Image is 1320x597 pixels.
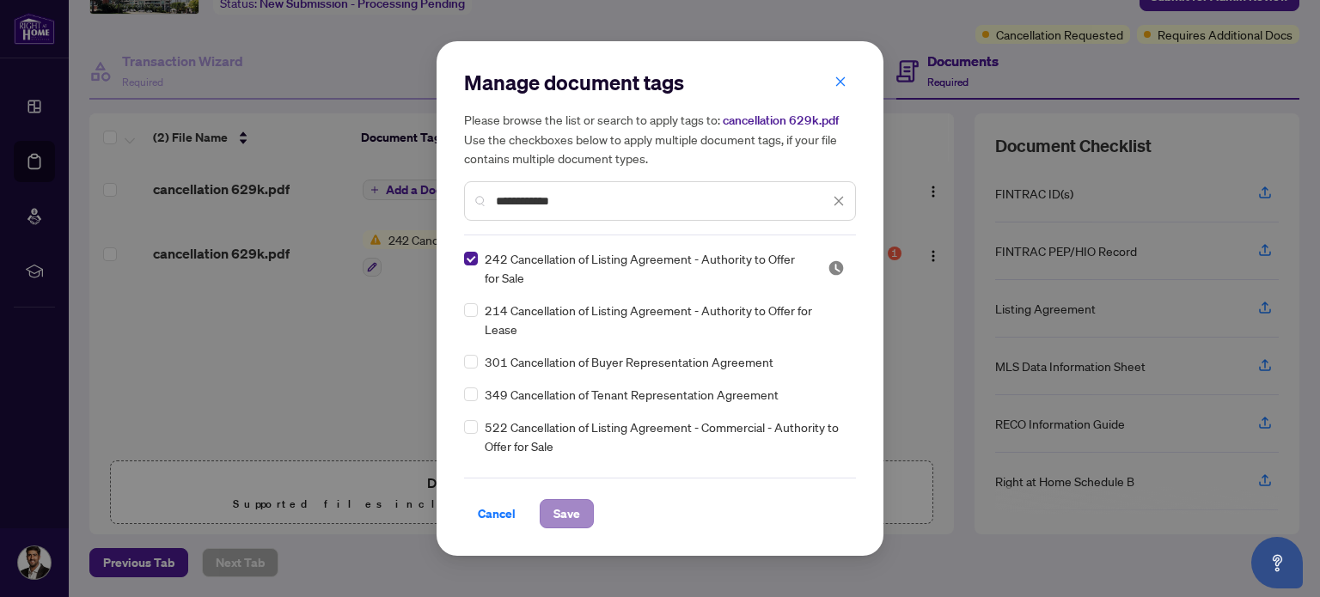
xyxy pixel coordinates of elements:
[485,417,846,455] span: 522 Cancellation of Listing Agreement - Commercial - Authority to Offer for Sale
[464,499,529,528] button: Cancel
[833,195,845,207] span: close
[723,113,839,128] span: cancellation 629k.pdf
[828,259,845,277] span: Pending Review
[834,76,846,88] span: close
[464,110,856,168] h5: Please browse the list or search to apply tags to: Use the checkboxes below to apply multiple doc...
[1251,537,1303,588] button: Open asap
[553,500,580,527] span: Save
[485,249,807,287] span: 242 Cancellation of Listing Agreement - Authority to Offer for Sale
[478,500,516,527] span: Cancel
[540,499,594,528] button: Save
[464,69,856,96] h2: Manage document tags
[485,301,846,338] span: 214 Cancellation of Listing Agreement - Authority to Offer for Lease
[485,385,779,404] span: 349 Cancellation of Tenant Representation Agreement
[485,352,773,371] span: 301 Cancellation of Buyer Representation Agreement
[828,259,845,277] img: status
